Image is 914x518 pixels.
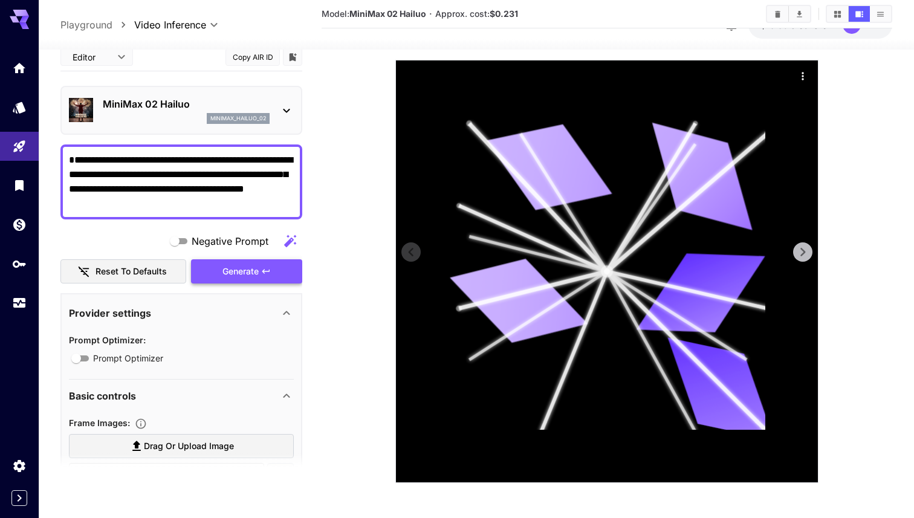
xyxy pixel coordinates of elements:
[69,433,294,458] label: Drag or upload image
[60,18,134,32] nav: breadcrumb
[794,66,812,85] div: Actions
[766,5,811,23] div: Clear AllDownload All
[827,6,848,22] button: Show media in grid view
[192,234,268,248] span: Negative Prompt
[767,6,788,22] button: Clear All
[73,51,110,63] span: Editor
[12,217,27,232] div: Wallet
[12,100,27,115] div: Models
[789,6,810,22] button: Download All
[191,259,302,283] button: Generate
[69,334,146,345] span: Prompt Optimizer :
[791,20,833,30] span: credits left
[69,298,294,327] div: Provider settings
[849,6,870,22] button: Show media in video view
[12,60,27,76] div: Home
[12,178,27,193] div: Library
[210,114,266,123] p: minimax_hailuo_02
[435,8,518,19] span: Approx. cost:
[222,264,259,279] span: Generate
[144,438,234,453] span: Drag or upload image
[429,7,432,21] p: ·
[93,352,163,364] span: Prompt Optimizer
[69,389,136,403] p: Basic controls
[12,256,27,271] div: API Keys
[134,18,206,32] span: Video Inference
[69,305,151,320] p: Provider settings
[103,97,270,111] p: MiniMax 02 Hailuo
[60,259,186,283] button: Reset to defaults
[287,50,298,64] button: Add to library
[69,381,294,410] div: Basic controls
[490,8,518,19] b: $0.231
[349,8,426,19] b: MiniMax 02 Hailuo
[69,92,294,129] div: MiniMax 02 Hailuominimax_hailuo_02
[11,490,27,506] button: Expand sidebar
[760,20,791,30] span: $10.05
[225,48,280,65] button: Copy AIR ID
[130,418,152,430] button: Upload frame images.
[69,418,130,428] span: Frame Images :
[322,8,426,19] span: Model:
[60,18,112,32] a: Playground
[12,139,27,154] div: Playground
[870,6,891,22] button: Show media in list view
[12,296,27,311] div: Usage
[826,5,892,23] div: Show media in grid viewShow media in video viewShow media in list view
[12,458,27,473] div: Settings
